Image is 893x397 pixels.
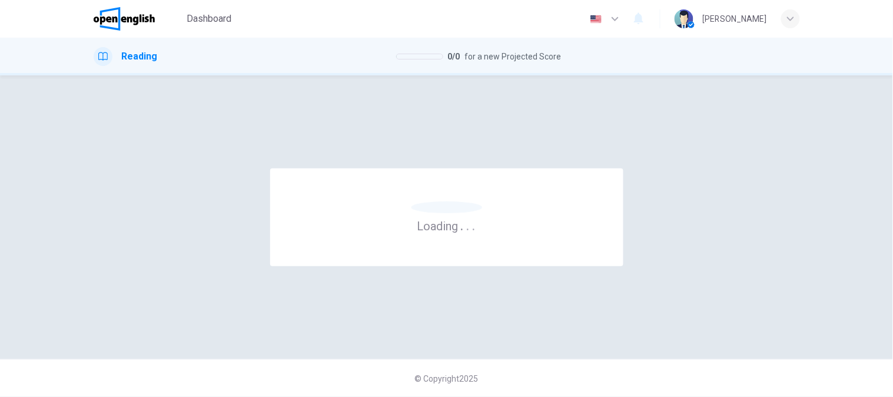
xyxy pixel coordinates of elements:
span: for a new Projected Score [465,49,562,64]
img: Profile picture [675,9,693,28]
a: OpenEnglish logo [94,7,182,31]
button: Dashboard [182,8,236,29]
div: [PERSON_NAME] [703,12,767,26]
span: Dashboard [187,12,231,26]
img: OpenEnglish logo [94,7,155,31]
h6: . [466,215,470,234]
h6: . [472,215,476,234]
span: © Copyright 2025 [415,374,479,383]
h6: Loading [417,218,476,233]
img: en [589,15,603,24]
span: 0 / 0 [448,49,460,64]
h6: . [460,215,464,234]
h1: Reading [122,49,158,64]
